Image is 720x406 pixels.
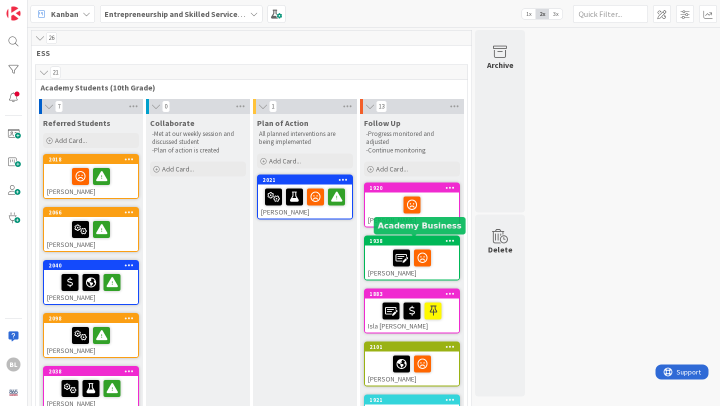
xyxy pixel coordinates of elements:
div: 1921 [365,395,459,404]
span: 1 [269,100,277,112]
div: Archive [487,59,513,71]
div: 2101 [369,343,459,350]
div: [PERSON_NAME] [44,164,138,198]
div: [PERSON_NAME] [44,217,138,251]
div: Delete [488,243,512,255]
div: Isla [PERSON_NAME] [365,298,459,332]
span: 13 [376,100,387,112]
div: 2101 [365,342,459,351]
div: 2098 [48,315,138,322]
input: Quick Filter... [573,5,648,23]
div: 2021[PERSON_NAME] [258,175,352,218]
span: Add Card... [55,136,87,145]
div: 2098 [44,314,138,323]
div: 1920[PERSON_NAME] [365,183,459,226]
p: -Plan of action is created [152,146,244,154]
span: Add Card... [162,164,194,173]
a: 2101[PERSON_NAME] [364,341,460,386]
span: Add Card... [269,156,301,165]
div: 2098[PERSON_NAME] [44,314,138,357]
div: 1920 [369,184,459,191]
div: 2038 [48,368,138,375]
a: 2021[PERSON_NAME] [257,174,353,219]
div: 1938[PERSON_NAME] [365,236,459,279]
a: 2098[PERSON_NAME] [43,313,139,358]
p: -Progress monitored and adjusted [366,130,458,146]
span: Add Card... [376,164,408,173]
img: Visit kanbanzone.com [6,6,20,20]
span: ESS [36,48,459,58]
p: -Continue monitoring [366,146,458,154]
div: 2066[PERSON_NAME] [44,208,138,251]
span: Collaborate [150,118,194,128]
div: 1921 [369,396,459,403]
span: 21 [50,66,61,78]
div: 1920 [365,183,459,192]
div: [PERSON_NAME] [258,184,352,218]
span: Plan of Action [257,118,308,128]
div: [PERSON_NAME] [365,245,459,279]
div: 2066 [48,209,138,216]
span: Kanban [51,8,78,20]
div: 1883 [365,289,459,298]
div: 2101[PERSON_NAME] [365,342,459,385]
span: Support [21,1,45,13]
span: 7 [55,100,63,112]
h5: Academy Business [378,221,462,230]
span: 0 [162,100,170,112]
div: [PERSON_NAME] [365,192,459,226]
a: 2018[PERSON_NAME] [43,154,139,199]
span: Follow Up [364,118,400,128]
div: [PERSON_NAME] [44,270,138,304]
span: 26 [46,32,57,44]
a: 2040[PERSON_NAME] [43,260,139,305]
a: 1938[PERSON_NAME] [364,235,460,280]
a: 2066[PERSON_NAME] [43,207,139,252]
p: -Met at our weekly session and discussed student [152,130,244,146]
span: Referred Students [43,118,110,128]
div: 2018 [48,156,138,163]
span: Academy Students (10th Grade) [40,82,455,92]
div: BL [6,357,20,371]
div: 2066 [44,208,138,217]
span: 3x [549,9,562,19]
div: 2021 [258,175,352,184]
div: 2018[PERSON_NAME] [44,155,138,198]
div: [PERSON_NAME] [44,323,138,357]
p: All planned interventions are being implemented [259,130,351,146]
div: 2021 [262,176,352,183]
div: 2040[PERSON_NAME] [44,261,138,304]
div: 1883Isla [PERSON_NAME] [365,289,459,332]
span: 1x [522,9,535,19]
div: 1883 [369,290,459,297]
div: 2040 [48,262,138,269]
a: 1883Isla [PERSON_NAME] [364,288,460,333]
span: 2x [535,9,549,19]
b: Entrepreneurship and Skilled Services Interventions - [DATE]-[DATE] [104,9,349,19]
div: [PERSON_NAME] [365,351,459,385]
div: 1938 [365,236,459,245]
div: 2040 [44,261,138,270]
div: 2018 [44,155,138,164]
div: 1938 [369,237,459,244]
a: 1920[PERSON_NAME] [364,182,460,227]
div: 2038 [44,367,138,376]
img: avatar [6,385,20,399]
